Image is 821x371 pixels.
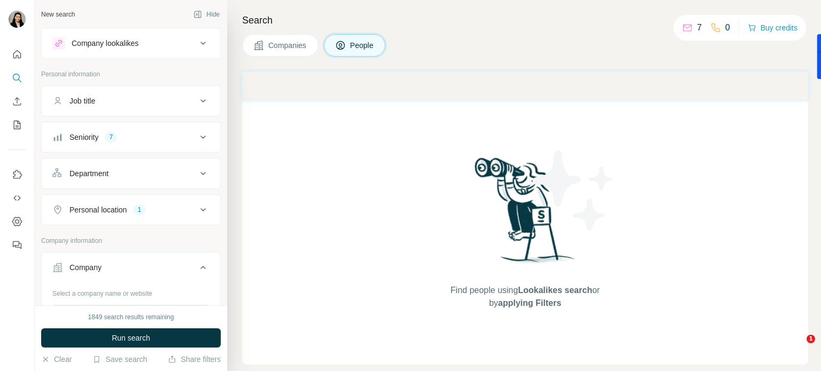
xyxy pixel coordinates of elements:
iframe: Banner [242,72,808,100]
div: Personal location [69,204,127,215]
button: Search [9,68,26,88]
div: Job title [69,96,95,106]
span: People [350,40,375,51]
iframe: Intercom live chat [785,335,810,360]
span: Lookalikes search [518,286,592,295]
div: 1849 search results remaining [88,312,174,322]
div: Select a company name or website [52,285,210,298]
img: Surfe Illustration - Stars [525,143,622,239]
div: 1 [133,205,145,215]
span: 1 [807,335,815,343]
button: Department [42,161,220,186]
button: My lists [9,115,26,135]
img: Surfe Illustration - Woman searching with binoculars [470,155,581,274]
div: New search [41,10,75,19]
span: applying Filters [498,298,561,307]
img: Avatar [9,11,26,28]
button: Share filters [168,354,221,365]
button: Quick start [9,45,26,64]
button: Company [42,255,220,285]
span: Companies [268,40,307,51]
button: Buy credits [748,20,797,35]
div: Seniority [69,132,98,143]
p: Company information [41,236,221,246]
button: Enrich CSV [9,92,26,111]
button: Company lookalikes [42,30,220,56]
div: Company lookalikes [72,38,138,49]
button: Clear [41,354,72,365]
button: Personal location1 [42,197,220,223]
button: Run search [41,328,221,348]
span: Find people using or by [439,284,610,310]
button: Use Surfe API [9,188,26,208]
span: Run search [112,333,150,343]
div: 7 [105,132,117,142]
p: Personal information [41,69,221,79]
button: Seniority7 [42,124,220,150]
h4: Search [242,13,808,28]
button: Feedback [9,235,26,255]
button: Job title [42,88,220,114]
p: 0 [725,21,730,34]
button: Use Surfe on LinkedIn [9,165,26,184]
div: Company [69,262,102,273]
button: Hide [186,6,227,22]
button: Dashboard [9,212,26,231]
p: 7 [697,21,702,34]
button: Save search [92,354,147,365]
div: Department [69,168,109,179]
